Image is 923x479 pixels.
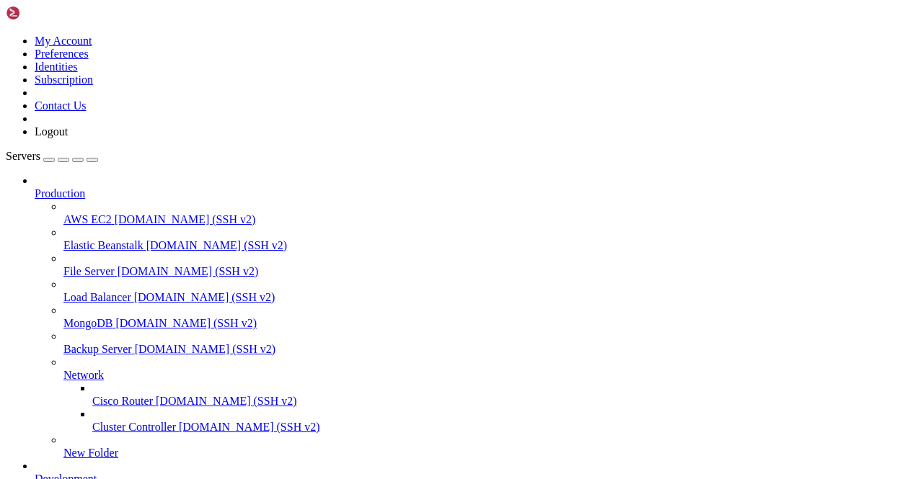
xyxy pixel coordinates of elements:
[63,356,917,434] li: Network
[35,48,89,60] a: Preferences
[63,317,112,329] span: MongoDB
[92,395,917,408] a: Cisco Router [DOMAIN_NAME] (SSH v2)
[92,408,917,434] li: Cluster Controller [DOMAIN_NAME] (SSH v2)
[35,125,68,138] a: Logout
[63,317,917,330] a: MongoDB [DOMAIN_NAME] (SSH v2)
[63,343,917,356] a: Backup Server [DOMAIN_NAME] (SSH v2)
[92,421,176,433] span: Cluster Controller
[63,291,131,303] span: Load Balancer
[63,265,917,278] a: File Server [DOMAIN_NAME] (SSH v2)
[115,213,256,225] span: [DOMAIN_NAME] (SSH v2)
[63,200,917,226] li: AWS EC2 [DOMAIN_NAME] (SSH v2)
[63,343,132,355] span: Backup Server
[63,213,917,226] a: AWS EC2 [DOMAIN_NAME] (SSH v2)
[6,150,98,162] a: Servers
[63,434,917,460] li: New Folder
[63,330,917,356] li: Backup Server [DOMAIN_NAME] (SSH v2)
[92,395,153,407] span: Cisco Router
[156,395,297,407] span: [DOMAIN_NAME] (SSH v2)
[35,35,92,47] a: My Account
[115,317,257,329] span: [DOMAIN_NAME] (SSH v2)
[6,150,40,162] span: Servers
[134,291,275,303] span: [DOMAIN_NAME] (SSH v2)
[35,187,85,200] span: Production
[63,239,143,251] span: Elastic Beanstalk
[63,369,917,382] a: Network
[92,421,917,434] a: Cluster Controller [DOMAIN_NAME] (SSH v2)
[63,369,104,381] span: Network
[35,174,917,460] li: Production
[35,61,78,73] a: Identities
[63,304,917,330] li: MongoDB [DOMAIN_NAME] (SSH v2)
[179,421,320,433] span: [DOMAIN_NAME] (SSH v2)
[35,187,917,200] a: Production
[35,73,93,86] a: Subscription
[63,265,115,277] span: File Server
[63,213,112,225] span: AWS EC2
[63,252,917,278] li: File Server [DOMAIN_NAME] (SSH v2)
[63,226,917,252] li: Elastic Beanstalk [DOMAIN_NAME] (SSH v2)
[135,343,276,355] span: [DOMAIN_NAME] (SSH v2)
[118,265,259,277] span: [DOMAIN_NAME] (SSH v2)
[35,99,87,112] a: Contact Us
[63,278,917,304] li: Load Balancer [DOMAIN_NAME] (SSH v2)
[63,447,917,460] a: New Folder
[63,447,118,459] span: New Folder
[92,382,917,408] li: Cisco Router [DOMAIN_NAME] (SSH v2)
[63,291,917,304] a: Load Balancer [DOMAIN_NAME] (SSH v2)
[146,239,288,251] span: [DOMAIN_NAME] (SSH v2)
[6,6,89,20] img: Shellngn
[63,239,917,252] a: Elastic Beanstalk [DOMAIN_NAME] (SSH v2)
